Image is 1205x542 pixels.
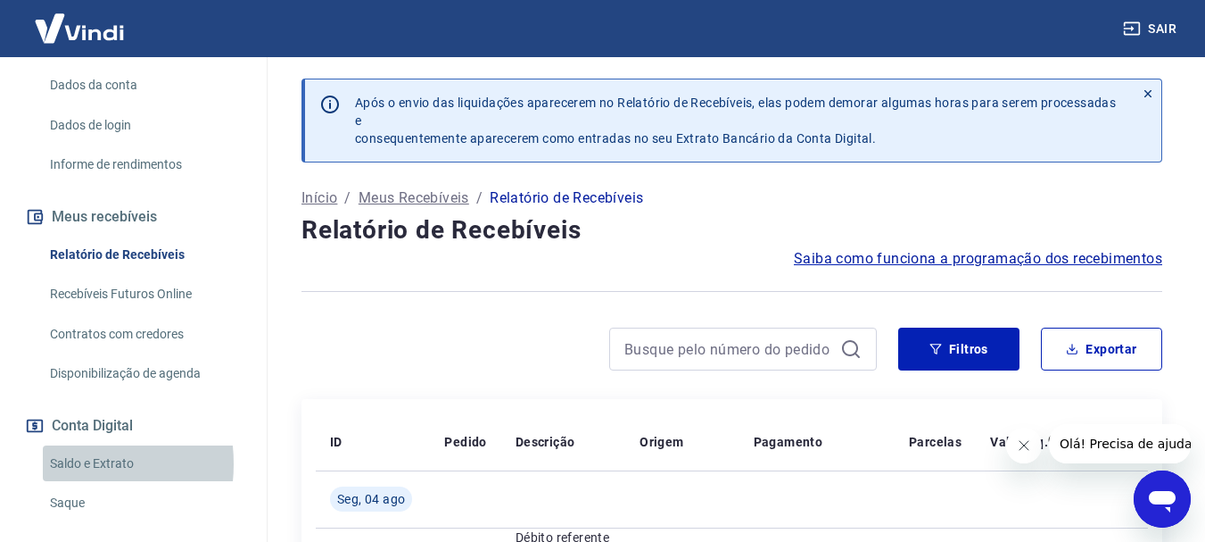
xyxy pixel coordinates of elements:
[21,197,245,237] button: Meus recebíveis
[21,1,137,55] img: Vindi
[359,188,469,209] a: Meus Recebíveis
[1006,428,1042,463] iframe: Fechar mensagem
[898,328,1019,371] button: Filtros
[640,433,683,451] p: Origem
[344,188,351,209] p: /
[754,433,823,451] p: Pagamento
[1049,424,1191,463] iframe: Mensagem da empresa
[490,188,643,209] p: Relatório de Recebíveis
[21,406,245,446] button: Conta Digital
[624,336,833,363] input: Busque pelo número do pedido
[355,94,1120,147] p: Após o envio das liquidações aparecerem no Relatório de Recebíveis, elas podem demorar algumas ho...
[990,433,1048,451] p: Valor Líq.
[301,213,1162,248] h4: Relatório de Recebíveis
[43,107,245,144] a: Dados de login
[1119,13,1184,46] button: Sair
[909,433,962,451] p: Parcelas
[43,237,245,273] a: Relatório de Recebíveis
[301,188,337,209] a: Início
[476,188,483,209] p: /
[330,433,343,451] p: ID
[11,13,150,27] span: Olá! Precisa de ajuda?
[43,485,245,521] a: Saque
[516,433,575,451] p: Descrição
[43,146,245,183] a: Informe de rendimentos
[794,248,1162,270] a: Saiba como funciona a programação dos recebimentos
[43,316,245,353] a: Contratos com credores
[444,433,486,451] p: Pedido
[43,67,245,104] a: Dados da conta
[1134,471,1191,528] iframe: Botão para abrir a janela de mensagens
[43,355,245,392] a: Disponibilização de agenda
[43,276,245,313] a: Recebíveis Futuros Online
[43,446,245,482] a: Saldo e Extrato
[1041,328,1162,371] button: Exportar
[337,490,405,508] span: Seg, 04 ago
